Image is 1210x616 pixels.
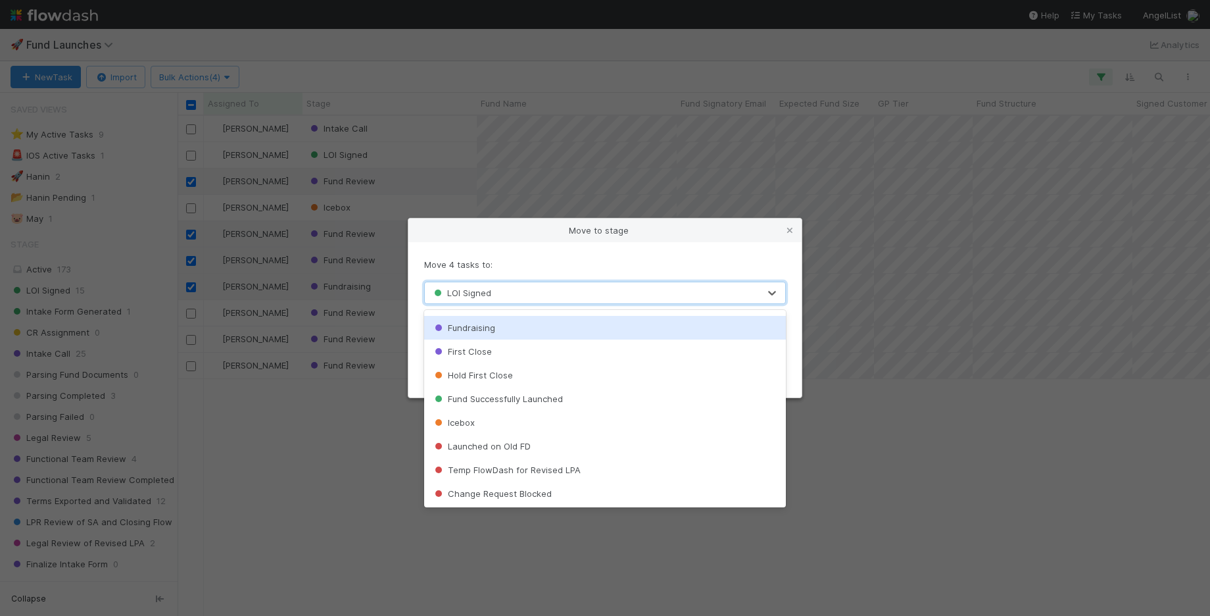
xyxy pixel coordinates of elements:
span: Fund Successfully Launched [432,394,563,404]
span: LOI Signed [431,288,491,298]
span: Temp FlowDash for Revised LPA [432,465,581,475]
span: Change Request Blocked [432,488,552,499]
span: Fundraising [432,322,495,333]
p: Move 4 tasks to: [424,258,786,271]
div: Move to stage [408,218,802,242]
span: Hold First Close [432,370,513,380]
span: First Close [432,346,492,357]
span: Icebox [432,417,475,428]
span: Launched on Old FD [432,441,531,451]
